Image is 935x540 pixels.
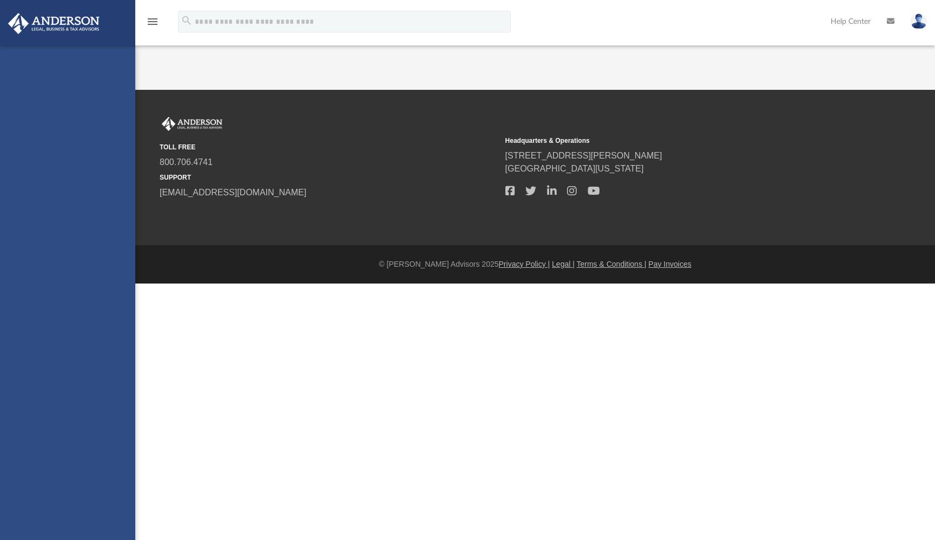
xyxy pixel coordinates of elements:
[505,136,844,146] small: Headquarters & Operations
[505,151,662,160] a: [STREET_ADDRESS][PERSON_NAME]
[911,14,927,29] img: User Pic
[135,259,935,270] div: © [PERSON_NAME] Advisors 2025
[160,142,498,152] small: TOLL FREE
[577,260,647,268] a: Terms & Conditions |
[552,260,575,268] a: Legal |
[160,173,498,182] small: SUPPORT
[5,13,103,34] img: Anderson Advisors Platinum Portal
[160,188,306,197] a: [EMAIL_ADDRESS][DOMAIN_NAME]
[146,21,159,28] a: menu
[181,15,193,27] i: search
[648,260,691,268] a: Pay Invoices
[160,157,213,167] a: 800.706.4741
[499,260,550,268] a: Privacy Policy |
[505,164,644,173] a: [GEOGRAPHIC_DATA][US_STATE]
[160,117,225,131] img: Anderson Advisors Platinum Portal
[146,15,159,28] i: menu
